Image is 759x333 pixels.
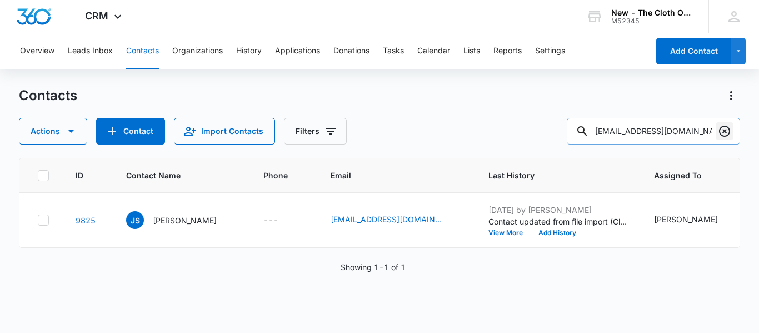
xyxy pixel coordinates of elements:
button: Leads Inbox [68,33,113,69]
div: Contact Name - Joshua Sapp - Select to Edit Field [126,211,237,229]
button: Reports [493,33,522,69]
button: Clear [716,122,733,140]
div: --- [263,213,278,227]
button: Applications [275,33,320,69]
button: Donations [333,33,369,69]
span: Assigned To [654,170,722,181]
p: Showing 1-1 of 1 [341,261,406,273]
p: Contact updated from file import (Cloth diaper supply 6_26_24 - Populate number field.csv): -- Cl... [488,216,627,227]
a: [EMAIL_ADDRESS][DOMAIN_NAME] [331,213,442,225]
button: History [236,33,262,69]
div: Email - beccajqueen@yahoo.com - Select to Edit Field [331,213,462,227]
p: [DATE] by [PERSON_NAME] [488,204,627,216]
button: Add Contact [656,38,731,64]
button: Calendar [417,33,450,69]
button: Settings [535,33,565,69]
div: Assigned To - Sarah Nay - Select to Edit Field [654,213,738,227]
button: Overview [20,33,54,69]
a: Navigate to contact details page for Joshua Sapp [76,216,96,225]
span: Contact Name [126,170,221,181]
div: account id [611,17,692,25]
button: Import Contacts [174,118,275,145]
button: Organizations [172,33,223,69]
input: Search Contacts [567,118,740,145]
span: CRM [85,10,108,22]
span: Email [331,170,446,181]
button: Tasks [383,33,404,69]
div: account name [611,8,692,17]
div: [PERSON_NAME] [654,213,718,225]
p: [PERSON_NAME] [153,215,217,226]
h1: Contacts [19,87,77,104]
button: Add History [531,230,584,236]
button: Filters [284,118,347,145]
button: Add Contact [96,118,165,145]
button: Actions [722,87,740,105]
button: Actions [19,118,87,145]
span: Phone [263,170,288,181]
button: Contacts [126,33,159,69]
button: Lists [463,33,480,69]
span: JS [126,211,144,229]
div: Phone - - Select to Edit Field [263,213,298,227]
span: Last History [488,170,611,181]
span: ID [76,170,83,181]
button: View More [488,230,531,236]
